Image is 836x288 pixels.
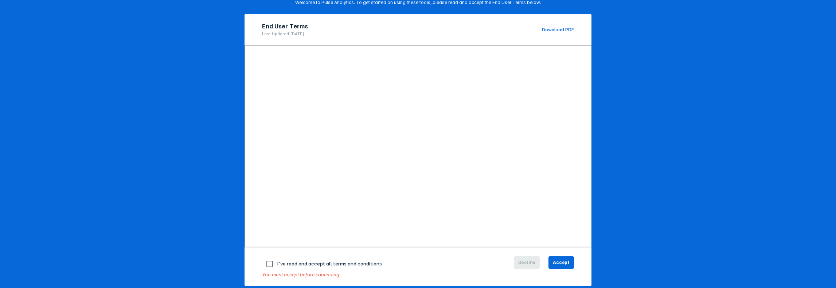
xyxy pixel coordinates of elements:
span: I've read and accept all terms and conditions [277,261,382,267]
div: You must accept before continuing [262,272,470,277]
span: Decline [518,259,536,266]
p: Last Updated: [DATE] [262,31,308,36]
button: Decline [514,256,540,269]
h2: End User Terms [262,23,308,30]
button: Accept [548,256,574,269]
a: Download PDF [542,27,574,32]
span: Accept [553,259,570,266]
